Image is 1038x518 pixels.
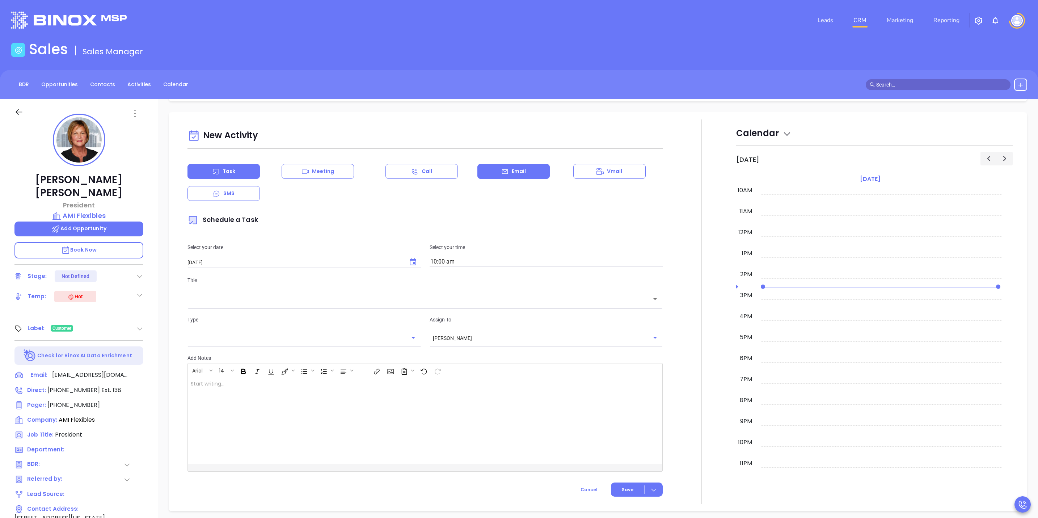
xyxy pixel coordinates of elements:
[187,215,258,224] span: Schedule a Task
[28,323,45,334] div: Label:
[189,367,206,372] span: Arial
[187,243,421,251] p: Select your date
[738,333,754,342] div: 5pm
[236,364,249,376] span: Bold
[30,371,47,380] span: Email:
[974,16,983,25] img: iconSetting
[739,291,754,300] div: 3pm
[27,490,64,498] span: Lead Source:
[264,364,277,376] span: Underline
[61,246,97,253] span: Book Now
[417,364,430,376] span: Undo
[59,416,95,424] span: AMI Flexibles
[187,127,663,145] div: New Activity
[187,354,663,362] p: Add Notes
[317,364,336,376] span: Insert Ordered List
[736,127,792,139] span: Calendar
[737,228,754,237] div: 12pm
[383,364,396,376] span: Insert Image
[223,168,235,175] p: Task
[100,386,121,394] span: Ext. 138
[29,41,68,58] h1: Sales
[650,333,660,343] button: Open
[250,364,263,376] span: Italic
[215,364,229,376] button: 14
[430,243,663,251] p: Select your time
[736,156,759,164] h2: [DATE]
[27,505,79,513] span: Contact Address:
[336,364,355,376] span: Align
[27,446,64,453] span: Department:
[14,211,143,221] a: AMI Flexibles
[11,12,127,29] img: logo
[422,168,432,175] p: Call
[14,79,33,90] a: BDR
[27,416,57,424] span: Company:
[738,396,754,405] div: 8pm
[215,364,236,376] span: Font size
[1011,15,1023,26] img: user
[884,13,916,28] a: Marketing
[858,174,882,184] a: [DATE]
[28,291,46,302] div: Temp:
[83,46,143,57] span: Sales Manager
[27,475,65,484] span: Referred by:
[24,349,36,362] img: Ai-Enrich-DaqCidB-.svg
[27,460,65,469] span: BDR:
[27,386,46,394] span: Direct :
[870,82,875,87] span: search
[51,225,106,232] span: Add Opportunity
[215,367,228,372] span: 14
[607,168,623,175] p: Vmail
[581,487,598,493] span: Cancel
[650,294,660,304] button: Open
[159,79,193,90] a: Calendar
[991,16,1000,25] img: iconNotification
[815,13,836,28] a: Leads
[312,168,334,175] p: Meeting
[27,431,54,438] span: Job Title:
[738,375,754,384] div: 7pm
[223,190,235,197] p: SMS
[738,459,754,468] div: 11pm
[737,438,754,447] div: 10pm
[67,292,83,301] div: Hot
[187,259,402,266] input: MM/DD/YYYY
[27,401,46,409] span: Pager :
[397,364,416,376] span: Surveys
[86,79,119,90] a: Contacts
[739,270,754,279] div: 2pm
[56,117,102,163] img: profile-user
[28,271,47,282] div: Stage:
[567,483,611,497] button: Cancel
[278,364,296,376] span: Fill color or set the text color
[931,13,962,28] a: Reporting
[14,200,143,210] p: President
[52,371,128,379] span: [EMAIL_ADDRESS][DOMAIN_NAME]
[430,364,443,376] span: Redo
[189,364,208,376] button: Arial
[980,152,997,165] button: Previous day
[37,352,132,359] p: Check for Binox AI Data Enrichment
[52,324,72,332] span: Customer
[187,316,421,324] p: Type
[996,152,1013,165] button: Next day
[408,333,418,343] button: Open
[188,364,214,376] span: Font family
[851,13,869,28] a: CRM
[123,79,155,90] a: Activities
[37,79,82,90] a: Opportunities
[739,417,754,426] div: 9pm
[738,354,754,363] div: 6pm
[738,207,754,216] div: 11am
[430,316,663,324] p: Assign To
[62,270,89,282] div: Not Defined
[622,487,633,493] span: Save
[740,249,754,258] div: 1pm
[512,168,526,175] p: Email
[406,255,420,269] button: Choose date, selected date is Oct 14, 2025
[611,483,663,497] button: Save
[47,386,100,394] span: [PHONE_NUMBER]
[47,401,100,409] span: [PHONE_NUMBER]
